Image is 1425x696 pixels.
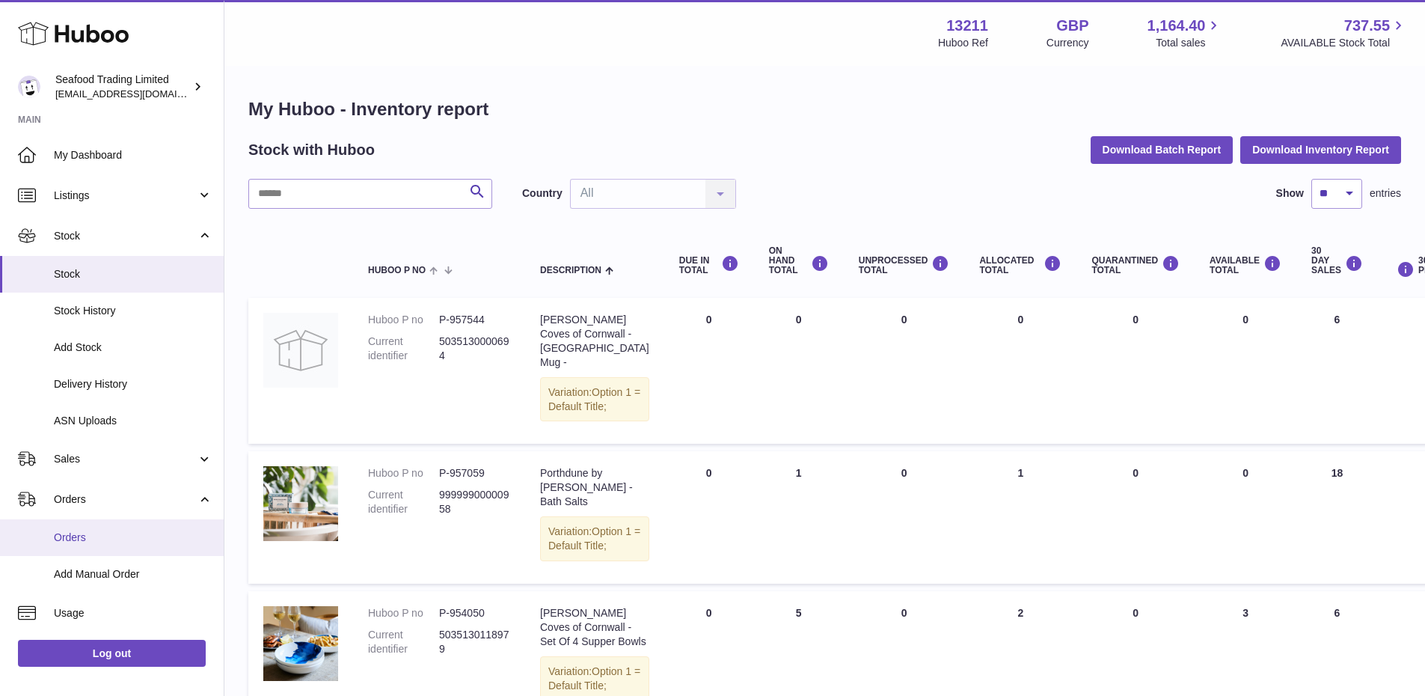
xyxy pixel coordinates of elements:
[368,335,439,363] dt: Current identifier
[859,255,950,275] div: UNPROCESSED Total
[54,606,212,620] span: Usage
[1281,16,1407,50] a: 737.55 AVAILABLE Stock Total
[1133,314,1139,326] span: 0
[54,492,197,507] span: Orders
[664,298,754,444] td: 0
[964,298,1076,444] td: 0
[54,148,212,162] span: My Dashboard
[54,414,212,428] span: ASN Uploads
[439,335,510,363] dd: 5035130000694
[368,466,439,480] dt: Huboo P no
[263,606,338,681] img: product image
[54,341,212,355] span: Add Stock
[1210,255,1281,275] div: AVAILABLE Total
[263,313,338,388] img: product image
[368,266,426,275] span: Huboo P no
[439,628,510,656] dd: 5035130118979
[55,88,220,100] span: [EMAIL_ADDRESS][DOMAIN_NAME]
[368,606,439,620] dt: Huboo P no
[540,377,649,422] div: Variation:
[938,36,988,50] div: Huboo Ref
[1370,186,1401,201] span: entries
[55,73,190,101] div: Seafood Trading Limited
[754,451,844,583] td: 1
[548,665,640,692] span: Option 1 = Default Title;
[1133,607,1139,619] span: 0
[1147,16,1206,36] span: 1,164.40
[1156,36,1222,50] span: Total sales
[1046,36,1089,50] div: Currency
[664,451,754,583] td: 0
[1147,16,1223,50] a: 1,164.40 Total sales
[844,298,965,444] td: 0
[1296,298,1378,444] td: 6
[1091,255,1180,275] div: QUARANTINED Total
[18,76,40,98] img: online@rickstein.com
[1296,451,1378,583] td: 18
[844,451,965,583] td: 0
[263,466,338,541] img: product image
[54,531,212,545] span: Orders
[54,377,212,391] span: Delivery History
[754,298,844,444] td: 0
[439,466,510,480] dd: P-957059
[1344,16,1390,36] span: 737.55
[54,189,197,203] span: Listings
[1056,16,1088,36] strong: GBP
[548,386,640,412] span: Option 1 = Default Title;
[439,488,510,516] dd: 99999900000958
[1276,186,1304,201] label: Show
[964,451,1076,583] td: 1
[1195,298,1296,444] td: 0
[439,313,510,327] dd: P-957544
[540,466,649,509] div: Porthdune by [PERSON_NAME] - Bath Salts
[368,488,439,516] dt: Current identifier
[54,452,197,466] span: Sales
[979,255,1061,275] div: ALLOCATED Total
[368,313,439,327] dt: Huboo P no
[769,246,829,276] div: ON HAND Total
[54,304,212,318] span: Stock History
[1311,246,1363,276] div: 30 DAY SALES
[1281,36,1407,50] span: AVAILABLE Stock Total
[522,186,563,201] label: Country
[54,267,212,281] span: Stock
[946,16,988,36] strong: 13211
[540,606,649,649] div: [PERSON_NAME] Coves of Cornwall - Set Of 4 Supper Bowls
[18,640,206,667] a: Log out
[540,266,601,275] span: Description
[248,97,1401,121] h1: My Huboo - Inventory report
[540,516,649,561] div: Variation:
[679,255,739,275] div: DUE IN TOTAL
[1240,136,1401,163] button: Download Inventory Report
[54,567,212,581] span: Add Manual Order
[1133,467,1139,479] span: 0
[548,525,640,552] span: Option 1 = Default Title;
[368,628,439,656] dt: Current identifier
[54,229,197,243] span: Stock
[540,313,649,370] div: [PERSON_NAME] Coves of Cornwall - [GEOGRAPHIC_DATA] Mug -
[248,140,375,160] h2: Stock with Huboo
[1195,451,1296,583] td: 0
[439,606,510,620] dd: P-954050
[1091,136,1234,163] button: Download Batch Report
